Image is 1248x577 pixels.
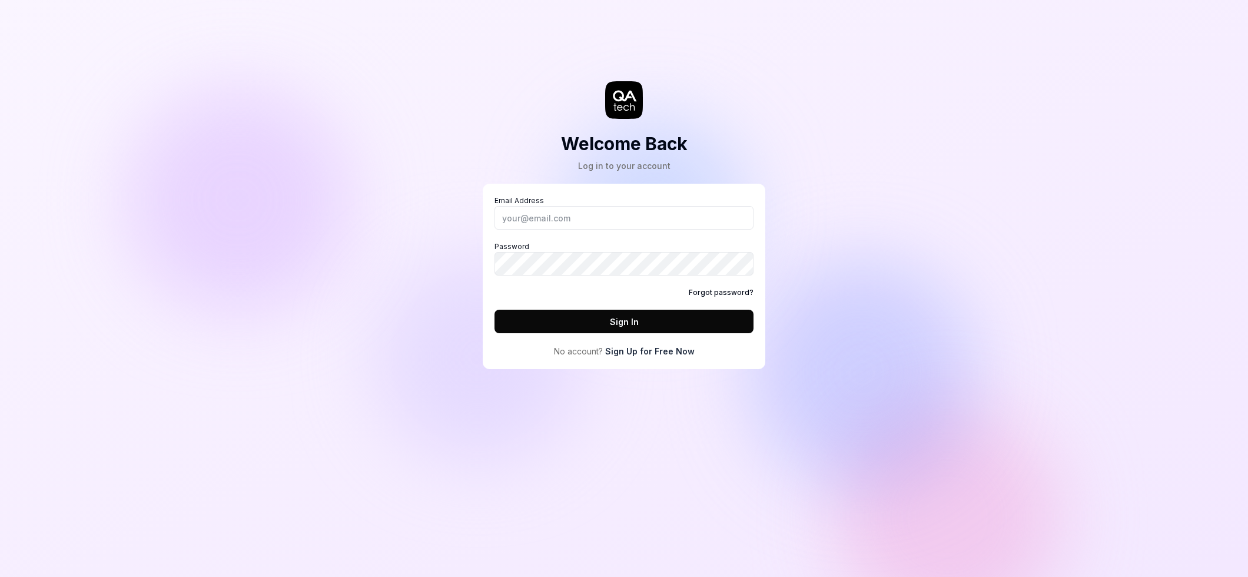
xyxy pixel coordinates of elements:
div: Log in to your account [561,160,688,172]
label: Password [494,241,754,276]
input: Password [494,252,754,276]
label: Email Address [494,195,754,230]
a: Sign Up for Free Now [605,345,695,357]
span: No account? [554,345,603,357]
a: Forgot password? [689,287,754,298]
button: Sign In [494,310,754,333]
h2: Welcome Back [561,131,688,157]
input: Email Address [494,206,754,230]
